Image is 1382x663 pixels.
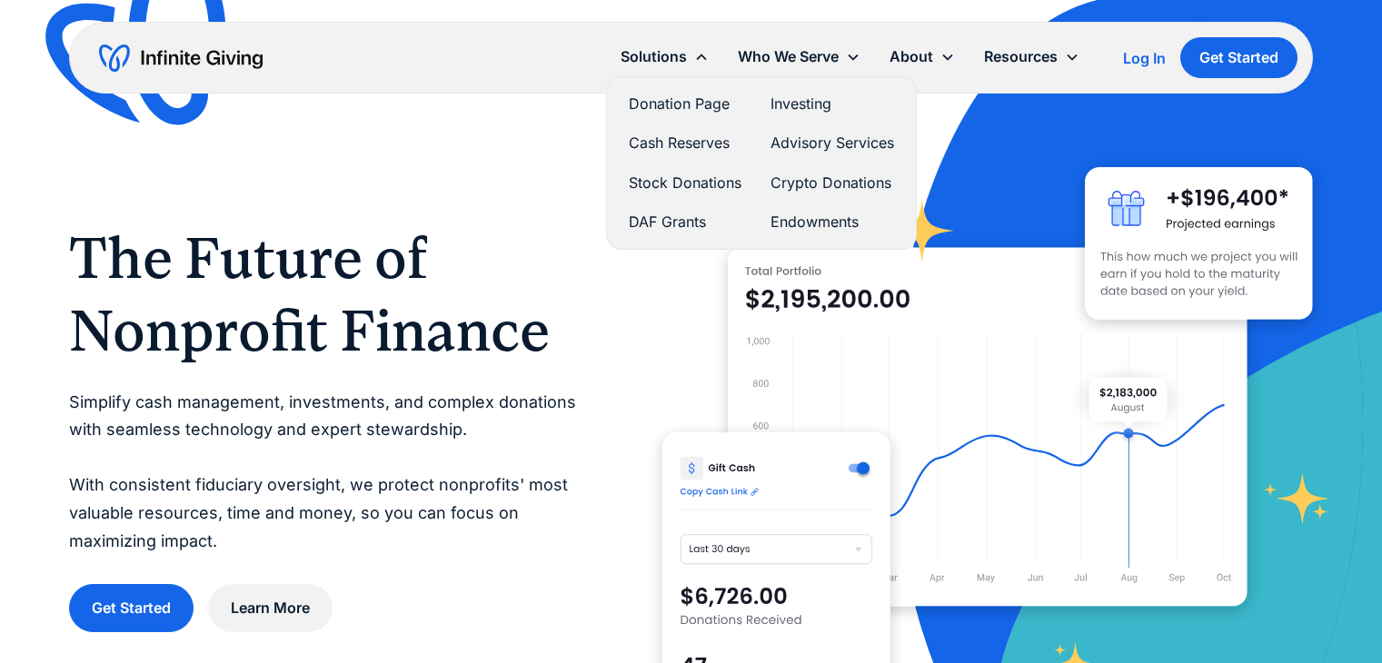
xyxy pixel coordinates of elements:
img: nonprofit donation platform [728,247,1248,607]
a: Cash Reserves [629,131,741,155]
div: Solutions [606,37,723,76]
a: home [99,44,263,73]
div: About [890,45,933,69]
a: Crypto Donations [771,171,894,195]
a: Stock Donations [629,171,741,195]
a: Advisory Services [771,131,894,155]
a: Get Started [69,584,194,632]
a: Donation Page [629,92,741,116]
a: Get Started [1180,37,1297,78]
h1: The Future of Nonprofit Finance [69,222,590,367]
div: About [875,37,969,76]
a: Endowments [771,210,894,234]
a: Investing [771,92,894,116]
div: Resources [984,45,1058,69]
a: DAF Grants [629,210,741,234]
div: Resources [969,37,1094,76]
nav: Solutions [606,76,917,250]
a: Learn More [208,584,333,632]
a: Log In [1123,47,1166,69]
div: Who We Serve [738,45,839,69]
div: Who We Serve [723,37,875,76]
img: fundraising star [1264,473,1329,524]
p: Simplify cash management, investments, and complex donations with seamless technology and expert ... [69,389,590,556]
div: Log In [1123,51,1166,65]
div: Solutions [621,45,687,69]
